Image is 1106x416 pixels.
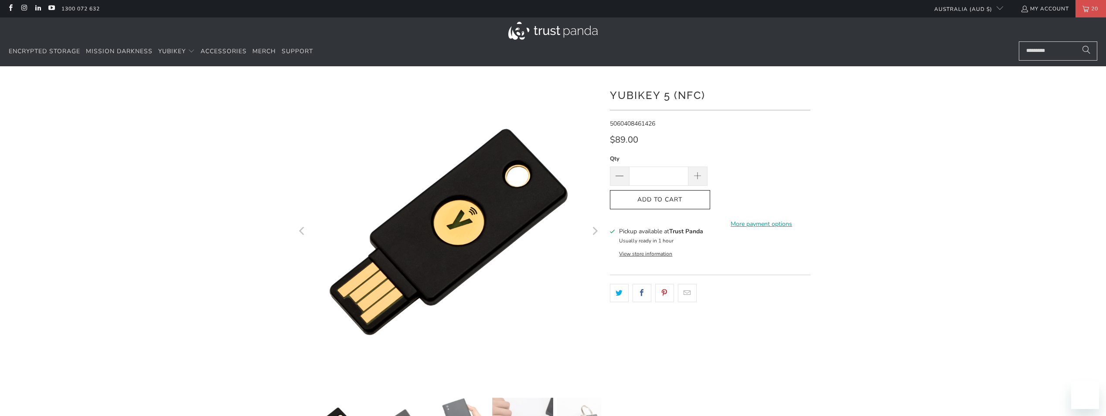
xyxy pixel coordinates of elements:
img: Trust Panda Australia [508,22,598,40]
span: Mission Darkness [86,47,153,55]
b: Trust Panda [669,227,703,235]
a: Trust Panda Australia on Instagram [20,5,27,12]
iframe: Button to launch messaging window [1071,381,1099,409]
a: Trust Panda Australia on YouTube [48,5,55,12]
small: Usually ready in 1 hour [619,237,674,244]
a: My Account [1021,4,1069,14]
a: Encrypted Storage [9,41,80,62]
a: Share this on Twitter [610,284,629,302]
label: Qty [610,154,708,164]
a: Mission Darkness [86,41,153,62]
span: Add to Cart [619,196,701,204]
a: Trust Panda Australia on LinkedIn [34,5,41,12]
a: Share this on Pinterest [655,284,674,302]
input: Search... [1019,41,1097,61]
span: Encrypted Storage [9,47,80,55]
button: View store information [619,250,672,257]
a: More payment options [713,219,810,229]
a: Accessories [201,41,247,62]
button: Previous [296,79,310,385]
a: 1300 072 632 [61,4,100,14]
span: YubiKey [158,47,186,55]
a: Email this to a friend [678,284,697,302]
a: Merch [252,41,276,62]
a: Share this on Facebook [633,284,651,302]
button: Next [588,79,602,385]
span: Merch [252,47,276,55]
nav: Translation missing: en.navigation.header.main_nav [9,41,313,62]
summary: YubiKey [158,41,195,62]
span: Support [282,47,313,55]
button: Add to Cart [610,190,710,210]
span: Accessories [201,47,247,55]
h3: Pickup available at [619,227,703,236]
h1: YubiKey 5 (NFC) [610,86,810,103]
a: Trust Panda Australia on Facebook [7,5,14,12]
button: Search [1075,41,1097,61]
a: Support [282,41,313,62]
a: YubiKey 5 (NFC) - Trust Panda [296,79,601,385]
span: 5060408461426 [610,119,655,128]
span: $89.00 [610,134,638,146]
